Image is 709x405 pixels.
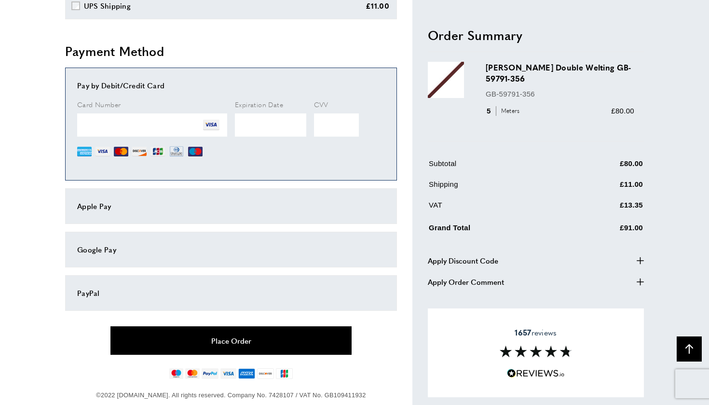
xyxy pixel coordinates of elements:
[96,391,366,399] span: ©2022 [DOMAIN_NAME]. All rights reserved. Company No. 7428107 / VAT No. GB109411932
[150,144,165,159] img: JCB.png
[77,80,385,91] div: Pay by Debit/Credit Card
[235,99,283,109] span: Expiration Date
[169,144,184,159] img: DN.png
[567,157,643,176] td: £80.00
[429,220,566,240] td: Grand Total
[276,368,293,379] img: jcb
[114,144,128,159] img: MC.png
[238,368,255,379] img: american-express
[611,106,634,114] span: £80.00
[429,157,566,176] td: Subtotal
[235,113,306,137] iframe: Secure Credit Card Frame - Expiration Date
[185,368,199,379] img: mastercard
[110,326,352,355] button: Place Order
[314,99,328,109] span: CVV
[500,346,572,357] img: Reviews section
[77,287,385,299] div: PayPal
[515,327,531,338] strong: 1657
[77,200,385,212] div: Apple Pay
[77,99,121,109] span: Card Number
[132,144,147,159] img: DI.png
[77,113,227,137] iframe: Secure Credit Card Frame - Credit Card Number
[428,26,644,43] h2: Order Summary
[428,276,504,287] span: Apply Order Comment
[486,88,634,99] p: GB-59791-356
[77,244,385,255] div: Google Pay
[429,178,566,197] td: Shipping
[567,220,643,240] td: £91.00
[203,117,219,133] img: VI.png
[567,178,643,197] td: £11.00
[515,328,557,337] span: reviews
[188,144,203,159] img: MI.png
[486,62,634,84] h3: [PERSON_NAME] Double Welting GB-59791-356
[496,106,522,115] span: Meters
[507,369,565,378] img: Reviews.io 5 stars
[95,144,110,159] img: VI.png
[429,199,566,218] td: VAT
[202,368,218,379] img: paypal
[257,368,274,379] img: discover
[314,113,359,137] iframe: Secure Credit Card Frame - CVV
[220,368,236,379] img: visa
[428,62,464,98] img: Julienne Double Welting GB-59791-356
[169,368,183,379] img: maestro
[77,144,92,159] img: AE.png
[65,42,397,60] h2: Payment Method
[428,254,498,266] span: Apply Discount Code
[567,199,643,218] td: £13.35
[486,105,523,116] div: 5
